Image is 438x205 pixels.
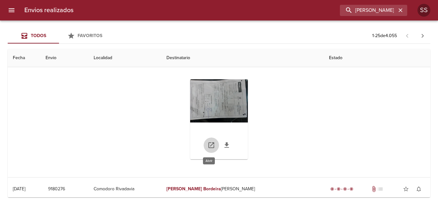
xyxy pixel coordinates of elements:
th: Localidad [88,49,161,67]
div: Tabs Envios [8,28,110,43]
a: Descargar [219,138,234,153]
div: Arir imagen [190,79,248,159]
input: buscar [340,5,396,16]
span: radio_button_checked [350,187,353,191]
span: radio_button_checked [343,187,347,191]
th: Fecha [8,49,40,67]
button: Activar notificaciones [412,183,425,195]
th: Destinatario [161,49,324,67]
div: Abrir información de usuario [417,4,430,17]
button: Agregar a favoritos [400,183,412,195]
span: star_border [403,186,409,192]
div: SS [417,4,430,17]
span: No tiene pedido asociado [377,186,383,192]
span: Todos [31,33,46,38]
div: Entregado [329,186,355,192]
td: Comodoro Rivadavia [88,177,161,201]
h6: Envios realizados [24,5,73,15]
span: Favoritos [78,33,102,38]
th: Estado [324,49,430,67]
span: Pagina anterior [400,32,415,39]
span: 9180276 [48,185,65,193]
span: notifications_none [416,186,422,192]
button: menu [4,3,19,18]
em: Bordeira [203,186,221,192]
span: radio_button_checked [337,187,341,191]
td: [PERSON_NAME] [161,177,324,201]
div: [DATE] [13,186,25,192]
span: Pagina siguiente [415,28,430,43]
button: 9180276 [46,183,68,195]
em: [PERSON_NAME] [166,186,202,192]
span: Tiene documentos adjuntos [371,186,377,192]
span: radio_button_checked [330,187,334,191]
p: 1 - 25 de 4.055 [372,33,397,39]
th: Envio [40,49,88,67]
